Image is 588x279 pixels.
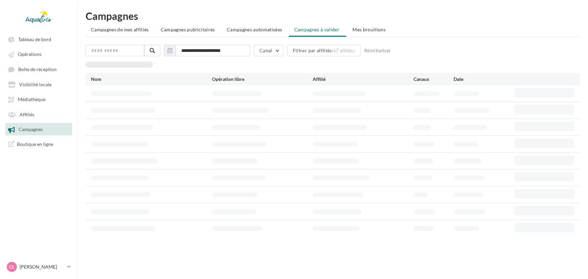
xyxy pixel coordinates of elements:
[91,27,149,32] span: Campagnes de mes affiliés
[19,82,52,87] span: Visibilité locale
[161,27,215,32] span: Campagnes publicitaires
[86,11,580,21] h1: Campagnes
[18,97,45,102] span: Médiathèque
[20,112,34,117] span: Affiliés
[4,33,73,45] a: Tableau de bord
[19,127,43,132] span: Campagnes
[413,76,454,83] div: Canaux
[4,93,73,105] a: Médiathèque
[4,123,73,135] a: Campagnes
[212,76,313,83] div: Opération libre
[362,46,394,55] button: Réinitialiser
[4,108,73,120] a: Affiliés
[352,27,385,32] span: Mes brouillons
[5,260,72,273] a: CL [PERSON_NAME]
[4,78,73,90] a: Visibilité locale
[17,141,53,147] span: Boutique en ligne
[332,48,355,53] div: (67 affiliés)
[18,52,41,57] span: Opérations
[4,138,73,150] a: Boutique en ligne
[91,76,212,83] div: Nom
[287,45,361,56] button: Filtrer par affiliés(67 affiliés)
[4,63,73,75] a: Boîte de réception
[9,263,14,270] span: CL
[18,66,57,72] span: Boîte de réception
[313,76,413,83] div: Affilié
[254,45,283,56] button: Canal
[4,48,73,60] a: Opérations
[20,263,64,270] p: [PERSON_NAME]
[18,36,51,42] span: Tableau de bord
[454,76,514,83] div: Date
[227,27,282,32] span: Campagnes automatisées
